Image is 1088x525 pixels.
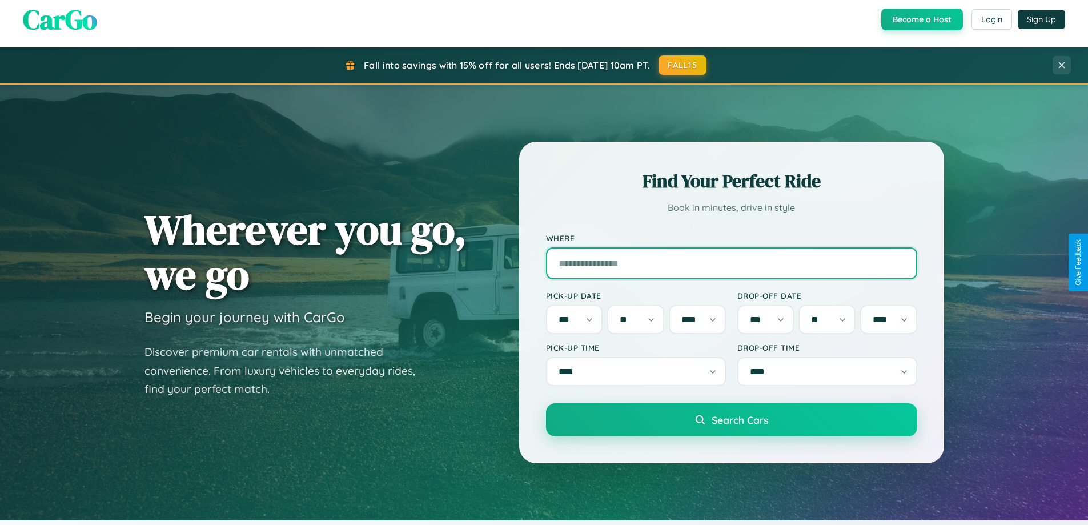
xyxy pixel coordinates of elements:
label: Pick-up Date [546,291,726,300]
button: FALL15 [659,55,706,75]
p: Book in minutes, drive in style [546,199,917,216]
button: Search Cars [546,403,917,436]
span: CarGo [23,1,97,38]
label: Drop-off Date [737,291,917,300]
p: Discover premium car rentals with unmatched convenience. From luxury vehicles to everyday rides, ... [144,343,430,399]
label: Drop-off Time [737,343,917,352]
span: Search Cars [712,414,768,426]
h1: Wherever you go, we go [144,207,467,297]
label: Where [546,233,917,243]
label: Pick-up Time [546,343,726,352]
div: Give Feedback [1074,239,1082,286]
h3: Begin your journey with CarGo [144,308,345,326]
button: Login [971,9,1012,30]
span: Fall into savings with 15% off for all users! Ends [DATE] 10am PT. [364,59,650,71]
button: Sign Up [1018,10,1065,29]
h2: Find Your Perfect Ride [546,169,917,194]
button: Become a Host [881,9,963,30]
